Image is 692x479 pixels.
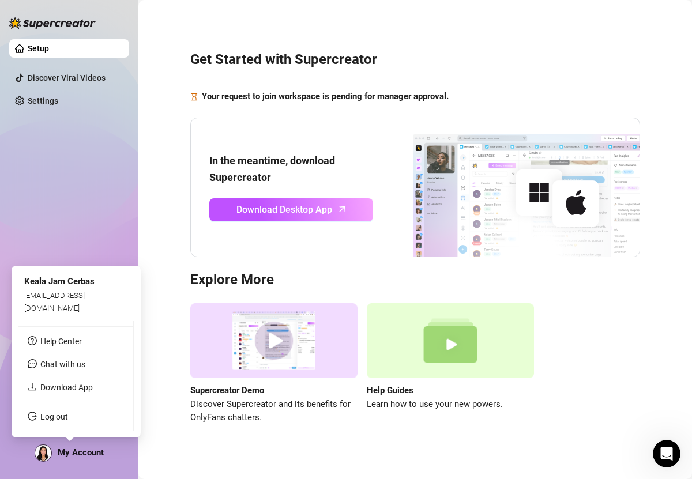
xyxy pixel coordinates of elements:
[40,383,93,392] a: Download App
[367,303,534,425] a: Help GuidesLearn how to use your new powers.
[190,90,198,104] span: hourglass
[28,73,106,82] a: Discover Viral Videos
[28,44,49,53] a: Setup
[236,202,332,217] span: Download Desktop App
[40,337,82,346] a: Help Center
[367,303,534,379] img: help guides
[40,360,85,369] span: Chat with us
[209,154,335,183] strong: In the meantime, download Supercreator
[35,445,51,461] img: ACg8ocK46JxF7QhFjaodTpzl0rJas0oLQI7sLHVrUyiVZtjTzHu-Ey8=s96-c
[202,91,449,101] strong: Your request to join workspace is pending for manager approval.
[18,408,133,426] li: Log out
[28,359,37,368] span: message
[190,385,264,395] strong: Supercreator Demo
[190,303,358,425] a: Supercreator DemoDiscover Supercreator and its benefits for OnlyFans chatters.
[367,385,413,395] strong: Help Guides
[190,51,640,69] h3: Get Started with Supercreator
[209,198,373,221] a: Download Desktop Apparrow-up
[28,96,58,105] a: Settings
[40,412,68,421] a: Log out
[367,398,534,412] span: Learn how to use your new powers.
[190,271,640,289] h3: Explore More
[336,202,349,216] span: arrow-up
[373,118,640,257] img: download app
[24,291,85,312] span: [EMAIL_ADDRESS][DOMAIN_NAME]
[190,398,358,425] span: Discover Supercreator and its benefits for OnlyFans chatters.
[653,440,680,467] iframe: Intercom live chat
[24,276,95,286] span: Keala Jam Cerbas
[58,447,104,458] span: My Account
[9,17,96,29] img: logo-BBDzfeDw.svg
[190,303,358,379] img: supercreator demo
